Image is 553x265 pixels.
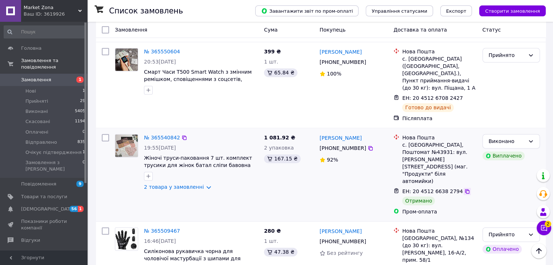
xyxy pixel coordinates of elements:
a: [PERSON_NAME] [320,134,362,142]
div: Нова Пошта [402,227,476,235]
div: Оплачено [482,245,522,253]
span: Завантажити звіт по пром-оплаті [261,8,353,14]
div: с. [GEOGRAPHIC_DATA], Поштомат №43931: вул. [PERSON_NAME][STREET_ADDRESS] (маг. "Продукти" біля а... [402,141,476,185]
span: Головна [21,45,41,52]
span: Замовлення [115,27,147,33]
span: Товари та послуги [21,193,67,200]
input: Пошук [4,25,86,38]
button: Чат з покупцем2 [537,221,551,235]
div: Пром-оплата [402,208,476,215]
span: 2 [545,220,551,227]
img: Фото товару [115,228,138,250]
span: 0 [83,159,85,172]
div: с. [GEOGRAPHIC_DATA] ([GEOGRAPHIC_DATA], [GEOGRAPHIC_DATA].), Пункт приймання-видачі (до 30 кг): ... [402,55,476,91]
span: Експорт [446,8,466,14]
div: [PHONE_NUMBER] [318,143,368,153]
img: Фото товару [115,134,138,157]
div: 65.84 ₴ [264,68,297,77]
a: [PERSON_NAME] [320,228,362,235]
span: Cума [264,27,277,33]
span: 280 ₴ [264,228,281,234]
div: [GEOGRAPHIC_DATA], №134 (до 30 кг): вул. [PERSON_NAME], 16-А/2, прим. 58/1 [402,235,476,264]
div: Виконано [489,137,525,145]
span: Оплачені [25,129,48,135]
span: 20:53[DATE] [144,59,176,65]
span: Покупець [320,27,345,33]
span: Скасовані [25,118,50,125]
div: [PHONE_NUMBER] [318,236,368,246]
span: 0 [83,129,85,135]
span: 19:55[DATE] [144,145,176,151]
span: Створити замовлення [485,8,540,14]
span: Market Zona [24,4,78,11]
div: Післяплата [402,115,476,122]
button: Завантажити звіт по пром-оплаті [255,5,358,16]
a: № 365540842 [144,135,180,140]
span: 16:46[DATE] [144,238,176,244]
a: [PERSON_NAME] [320,48,362,56]
span: 1 081.92 ₴ [264,135,295,140]
button: Наверх [531,243,546,258]
a: 2 товара у замовленні [144,184,204,190]
div: Отримано [402,196,435,205]
span: Доставка та оплата [393,27,447,33]
button: Експорт [440,5,472,16]
span: 1 [78,206,84,212]
span: Управління статусами [372,8,427,14]
span: ЕН: 20 4512 6638 2794 [402,188,463,194]
img: Фото товару [115,48,138,71]
a: № 365509467 [144,228,180,234]
span: 1 [83,149,85,156]
span: Повідомлення [21,181,56,187]
span: 1 шт. [264,59,278,65]
span: 100% [327,71,341,77]
span: Нові [25,88,36,94]
span: Виконані [25,108,48,115]
div: Виплачено [482,151,525,160]
span: Показники роботи компанії [21,218,67,231]
span: 92% [327,157,338,163]
div: Нова Пошта [402,48,476,55]
div: Ваш ID: 3619926 [24,11,87,17]
span: Відгуки [21,237,40,244]
a: Створити замовлення [472,8,546,13]
span: Відправлено [25,139,57,146]
div: 167.15 ₴ [264,154,300,163]
span: Замовлення та повідомлення [21,57,87,70]
div: Нова Пошта [402,134,476,141]
span: 2 упаковка [264,145,294,151]
a: Фото товару [115,227,138,250]
a: Жіночі труси-паковання 7 шт. комплект трусики для жінок батал сліпи бавовна [PERSON_NAME] 2XL, 3X... [144,155,252,175]
span: Замовлення [21,77,51,83]
span: Смарт Часи T500 Smart Watch з змінним ремішком, сповіщеннями з соцсетів, пульсометром, дзвінками [144,69,252,89]
span: Покупці [21,250,41,256]
div: Готово до видачі [402,103,454,112]
span: 1 шт. [264,238,278,244]
span: 29 [80,98,85,105]
button: Управління статусами [366,5,433,16]
span: Очікує підтвердження [25,149,81,156]
span: Статус [482,27,501,33]
span: 835 [77,139,85,146]
span: 1194 [75,118,85,125]
span: Прийняті [25,98,48,105]
div: Прийнято [489,231,525,238]
div: [PHONE_NUMBER] [318,57,368,67]
button: Створити замовлення [479,5,546,16]
span: Замовлення з [PERSON_NAME] [25,159,83,172]
h1: Список замовлень [109,7,183,15]
span: [DEMOGRAPHIC_DATA] [21,206,75,212]
a: № 365550604 [144,49,180,54]
span: 1 [76,77,84,83]
span: 5405 [75,108,85,115]
span: 399 ₴ [264,49,281,54]
span: Без рейтингу [327,250,363,256]
span: ЕН: 20 4512 6708 2427 [402,95,463,101]
span: 56 [69,206,78,212]
div: Прийнято [489,51,525,59]
span: 9 [76,181,84,187]
div: 47.38 ₴ [264,248,297,256]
